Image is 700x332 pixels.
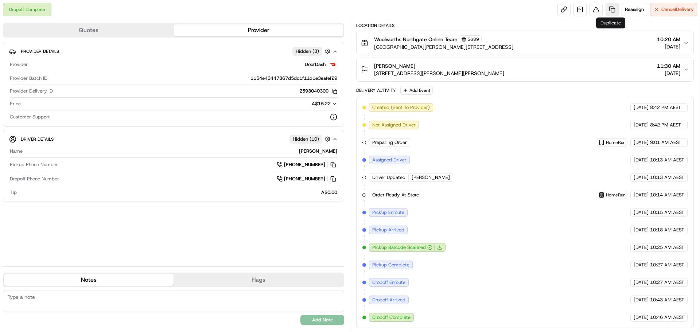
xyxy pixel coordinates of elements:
a: Powered byPylon [51,123,88,129]
div: [PERSON_NAME] [26,148,337,155]
span: [DATE] [634,122,649,128]
img: 1736555255976-a54dd68f-1ca7-489b-9aae-adbdc363a1c4 [7,70,20,83]
span: Not Assigned Driver [372,122,416,128]
button: CancelDelivery [650,3,697,16]
button: Add Event [400,86,433,95]
span: Hidden ( 3 ) [296,48,319,55]
button: Provider DetailsHidden (3) [9,45,338,57]
span: Woolworths Northgate Online Team [374,36,458,43]
span: A$15.22 [312,101,331,107]
span: Dropoff Complete [372,314,411,321]
span: Price [10,101,21,107]
span: [DATE] [634,157,649,163]
button: Driver DetailsHidden (10) [9,133,338,145]
a: [PHONE_NUMBER] [277,175,337,183]
span: 10:18 AM AEST [650,227,684,233]
span: [DATE] [634,192,649,198]
span: Cancel Delivery [661,6,694,13]
span: Provider Details [21,48,59,54]
span: Provider [10,61,28,68]
span: [PHONE_NUMBER] [284,161,325,168]
span: Pylon [73,124,88,129]
span: Customer Support [10,114,50,120]
button: Quotes [4,24,174,36]
span: Pickup Enroute [372,209,404,216]
button: A$15.22 [273,101,337,107]
button: Hidden (10) [289,134,332,144]
div: We're available if you need us! [25,77,92,83]
span: [DATE] [634,279,649,286]
span: Pickup Complete [372,262,409,268]
button: 2593040309 [299,88,337,94]
span: [DATE] [657,43,680,50]
div: A$0.00 [20,189,337,196]
span: Name [10,148,23,155]
span: 9:01 AM AEST [650,139,681,146]
span: Reassign [625,6,644,13]
a: [PHONE_NUMBER] [277,161,337,169]
span: 10:43 AM AEST [650,297,684,303]
button: [PERSON_NAME][STREET_ADDRESS][PERSON_NAME][PERSON_NAME]11:30 AM[DATE] [357,58,693,81]
span: Dropoff Arrived [372,297,405,303]
span: [DATE] [634,139,649,146]
span: Order Ready At Store [372,192,419,198]
span: Provider Delivery ID [10,88,53,94]
div: 💻 [62,106,67,112]
span: HomeRun [606,192,626,198]
span: Assigned Driver [372,157,407,163]
button: Flags [174,274,343,286]
span: [DATE] [634,104,649,111]
span: Created (Sent To Provider) [372,104,430,111]
span: [DATE] [634,314,649,321]
span: Knowledge Base [15,106,56,113]
span: [DATE] [657,70,680,77]
span: 10:46 AM AEST [650,314,684,321]
p: Welcome 👋 [7,29,133,41]
button: Notes [4,274,174,286]
button: Reassign [622,3,647,16]
span: 10:27 AM AEST [650,279,684,286]
span: API Documentation [69,106,117,113]
span: [DATE] [634,297,649,303]
span: [DATE] [634,262,649,268]
span: Dropoff Phone Number [10,176,59,182]
span: 10:13 AM AEST [650,157,684,163]
span: Hidden ( 10 ) [293,136,319,142]
span: [DATE] [634,174,649,181]
span: 10:13 AM AEST [650,174,684,181]
div: Delivery Activity [356,87,396,93]
img: Nash [7,7,22,22]
span: Driver Updated [372,174,405,181]
span: [PHONE_NUMBER] [284,176,325,182]
span: [DATE] [634,227,649,233]
span: Pickup Barcode Scanned [372,244,426,251]
span: [DATE] [634,209,649,216]
span: 10:20 AM [657,36,680,43]
button: Pickup Barcode Scanned [372,244,432,251]
span: Pickup Arrived [372,227,404,233]
a: 💻API Documentation [59,103,120,116]
div: Start new chat [25,70,120,77]
img: doordash_logo_v2.png [328,60,337,69]
button: Hidden (3) [292,47,332,56]
div: 📗 [7,106,13,112]
span: 10:25 AM AEST [650,244,684,251]
span: DoorDash [305,61,326,68]
span: [PERSON_NAME] [412,174,450,181]
span: 10:27 AM AEST [650,262,684,268]
button: Woolworths Northgate Online Team5689[GEOGRAPHIC_DATA][PERSON_NAME][STREET_ADDRESS]10:20 AM[DATE] [357,31,693,55]
span: [PERSON_NAME] [374,62,415,70]
span: Provider Batch ID [10,75,47,82]
span: 10:14 AM AEST [650,192,684,198]
span: 1154e43447867d5dc1f11d1e3eafef29 [250,75,337,82]
button: Provider [174,24,343,36]
span: Preparing Order [372,139,407,146]
span: Tip [10,189,17,196]
span: 8:42 PM AEST [650,104,681,111]
span: 10:15 AM AEST [650,209,684,216]
span: Dropoff Enroute [372,279,405,286]
input: Clear [19,47,120,55]
div: Location Details [356,23,694,28]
